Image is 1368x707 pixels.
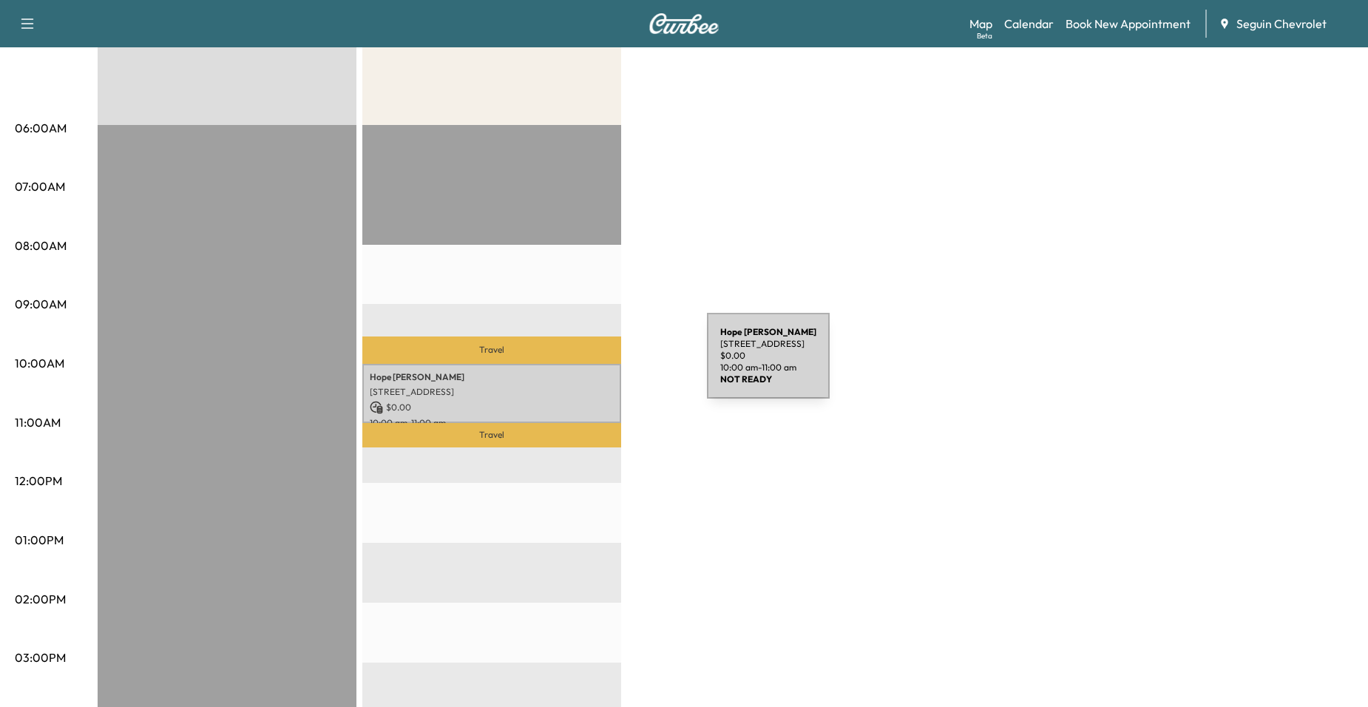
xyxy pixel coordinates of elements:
[15,590,66,608] p: 02:00PM
[969,15,992,33] a: MapBeta
[15,649,66,666] p: 03:00PM
[370,371,614,383] p: Hope [PERSON_NAME]
[977,30,992,41] div: Beta
[15,354,64,372] p: 10:00AM
[15,177,65,195] p: 07:00AM
[1004,15,1054,33] a: Calendar
[15,295,67,313] p: 09:00AM
[370,417,614,429] p: 10:00 am - 11:00 am
[15,237,67,254] p: 08:00AM
[370,386,614,398] p: [STREET_ADDRESS]
[649,13,719,34] img: Curbee Logo
[1066,15,1191,33] a: Book New Appointment
[15,472,62,490] p: 12:00PM
[362,336,621,363] p: Travel
[15,531,64,549] p: 01:00PM
[362,423,621,447] p: Travel
[370,401,614,414] p: $ 0.00
[15,413,61,431] p: 11:00AM
[1236,15,1327,33] span: Seguin Chevrolet
[15,119,67,137] p: 06:00AM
